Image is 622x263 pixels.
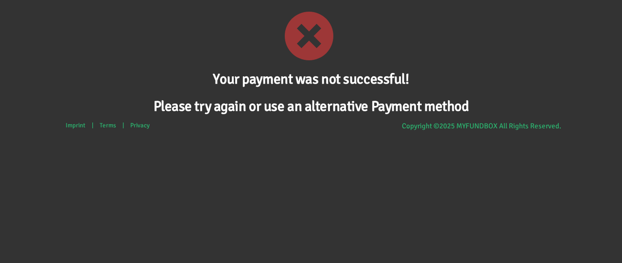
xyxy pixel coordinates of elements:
a: Imprint [61,117,90,134]
a: Terms [95,117,121,134]
span: | [92,122,93,129]
span: | [122,122,124,129]
span: Copyright © 2025 MYFUNDBOX All Rights Reserved. [402,122,561,130]
a: Privacy [125,117,155,134]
